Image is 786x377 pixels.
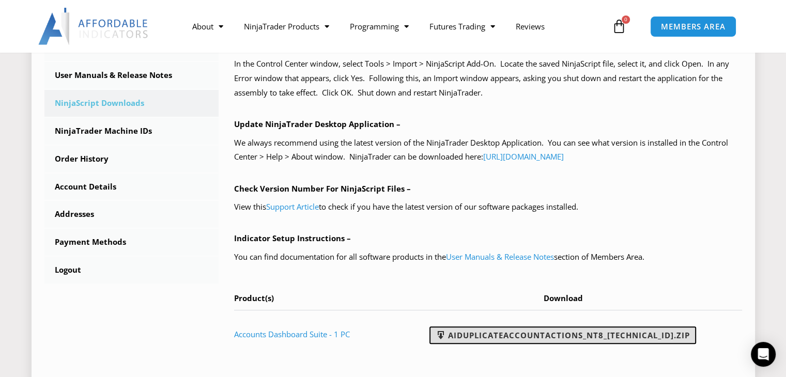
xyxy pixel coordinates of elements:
p: View this to check if you have the latest version of our software packages installed. [234,200,742,214]
a: Accounts Dashboard Suite - 1 PC [234,329,350,339]
a: AIDuplicateAccountActions_NT8_[TECHNICAL_ID].zip [429,326,696,344]
a: [URL][DOMAIN_NAME] [483,151,564,162]
span: Download [544,293,583,303]
a: 0 [596,11,642,41]
p: We always recommend using the latest version of the NinjaTrader Desktop Application. You can see ... [234,136,742,165]
a: Payment Methods [44,229,219,256]
a: Logout [44,257,219,284]
b: Check Version Number For NinjaScript Files – [234,183,411,194]
a: Reviews [505,14,555,38]
span: MEMBERS AREA [661,23,726,30]
span: 0 [622,15,630,24]
a: User Manuals & Release Notes [44,62,219,89]
span: Product(s) [234,293,274,303]
a: Futures Trading [419,14,505,38]
p: In the Control Center window, select Tools > Import > NinjaScript Add-On. Locate the saved NinjaS... [234,57,742,100]
b: Indicator Setup Instructions – [234,233,351,243]
a: MEMBERS AREA [650,16,736,37]
b: Update NinjaTrader Desktop Application – [234,119,400,129]
p: You can find documentation for all software products in the section of Members Area. [234,250,742,264]
a: Addresses [44,201,219,228]
a: NinjaTrader Machine IDs [44,118,219,145]
a: Programming [340,14,419,38]
nav: Menu [182,14,609,38]
a: NinjaTrader Products [234,14,340,38]
a: User Manuals & Release Notes [446,252,554,262]
a: NinjaScript Downloads [44,90,219,117]
img: LogoAI | Affordable Indicators – NinjaTrader [38,8,149,45]
a: About [182,14,234,38]
a: Account Details [44,174,219,200]
nav: Account pages [44,34,219,284]
a: Order History [44,146,219,172]
div: Open Intercom Messenger [751,342,776,367]
a: Support Article [266,201,319,212]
